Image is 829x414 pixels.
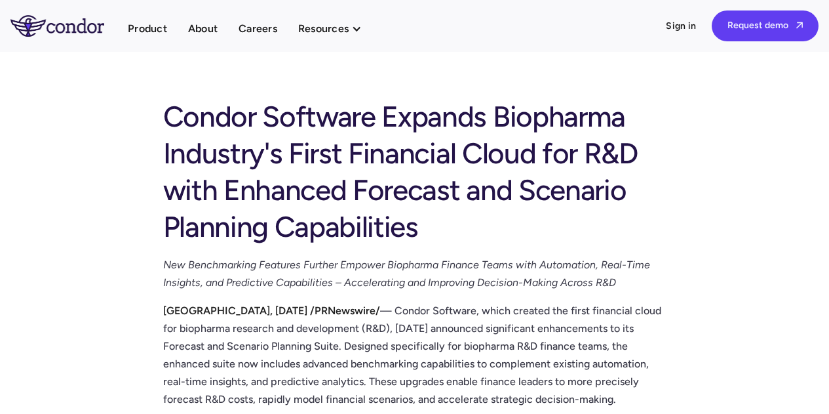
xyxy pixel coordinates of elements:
a: About [188,20,218,37]
div: Resources [298,20,349,37]
strong: [GEOGRAPHIC_DATA], [DATE] /PRNewswire/ [163,304,380,317]
span:  [796,21,803,30]
div: Resources [298,20,375,37]
a: Careers [239,20,277,37]
em: New Benchmarking Features Further Empower Biopharma Finance Teams with Automation, Real-Time Insi... [163,259,650,289]
a: Sign in [666,20,696,33]
a: Product [128,20,167,37]
p: — Condor Software, which created the first financial cloud for biopharma research and development... [163,302,666,408]
a: home [10,15,128,36]
div: Condor Software Expands Biopharma Industry's First Financial Cloud for R&D with Enhanced Forecast... [163,93,666,245]
a: Request demo [712,10,819,41]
